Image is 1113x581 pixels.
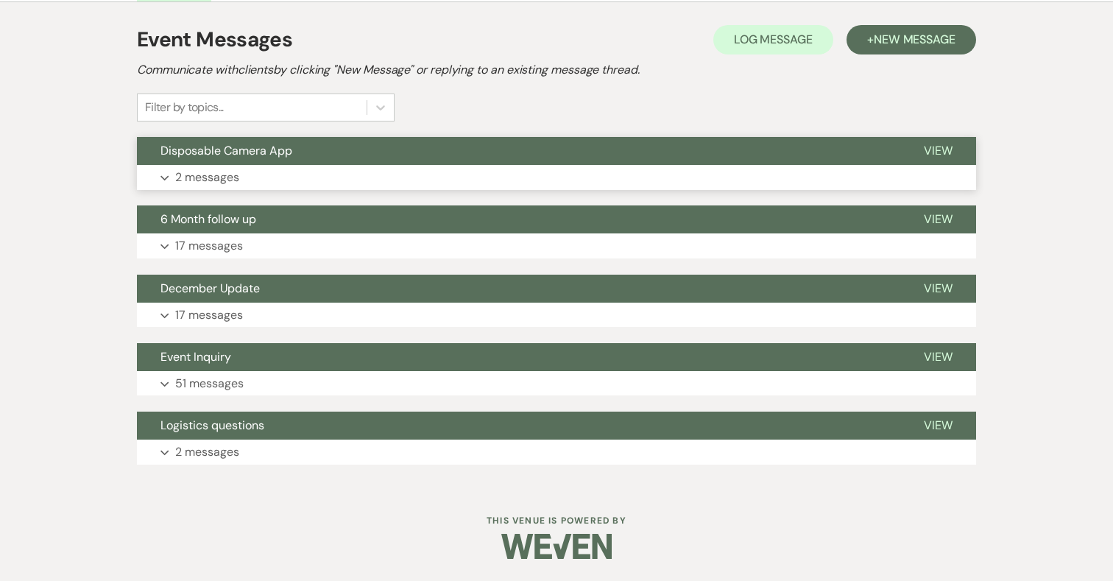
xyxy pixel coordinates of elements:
[137,412,900,440] button: Logistics questions
[160,143,292,158] span: Disposable Camera App
[137,61,976,79] h2: Communicate with clients by clicking "New Message" or replying to an existing message thread.
[734,32,813,47] span: Log Message
[501,521,612,572] img: Weven Logo
[137,371,976,396] button: 51 messages
[137,343,900,371] button: Event Inquiry
[137,205,900,233] button: 6 Month follow up
[137,165,976,190] button: 2 messages
[145,99,224,116] div: Filter by topics...
[175,168,239,187] p: 2 messages
[137,440,976,465] button: 2 messages
[160,281,260,296] span: December Update
[924,211,953,227] span: View
[924,143,953,158] span: View
[137,233,976,258] button: 17 messages
[137,275,900,303] button: December Update
[924,418,953,433] span: View
[874,32,955,47] span: New Message
[900,412,976,440] button: View
[924,349,953,365] span: View
[900,343,976,371] button: View
[160,418,264,433] span: Logistics questions
[900,205,976,233] button: View
[847,25,976,54] button: +New Message
[175,443,239,462] p: 2 messages
[924,281,953,296] span: View
[713,25,833,54] button: Log Message
[160,349,231,365] span: Event Inquiry
[137,137,900,165] button: Disposable Camera App
[160,211,256,227] span: 6 Month follow up
[137,24,292,55] h1: Event Messages
[900,275,976,303] button: View
[175,374,244,393] p: 51 messages
[175,236,243,256] p: 17 messages
[137,303,976,328] button: 17 messages
[900,137,976,165] button: View
[175,306,243,325] p: 17 messages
